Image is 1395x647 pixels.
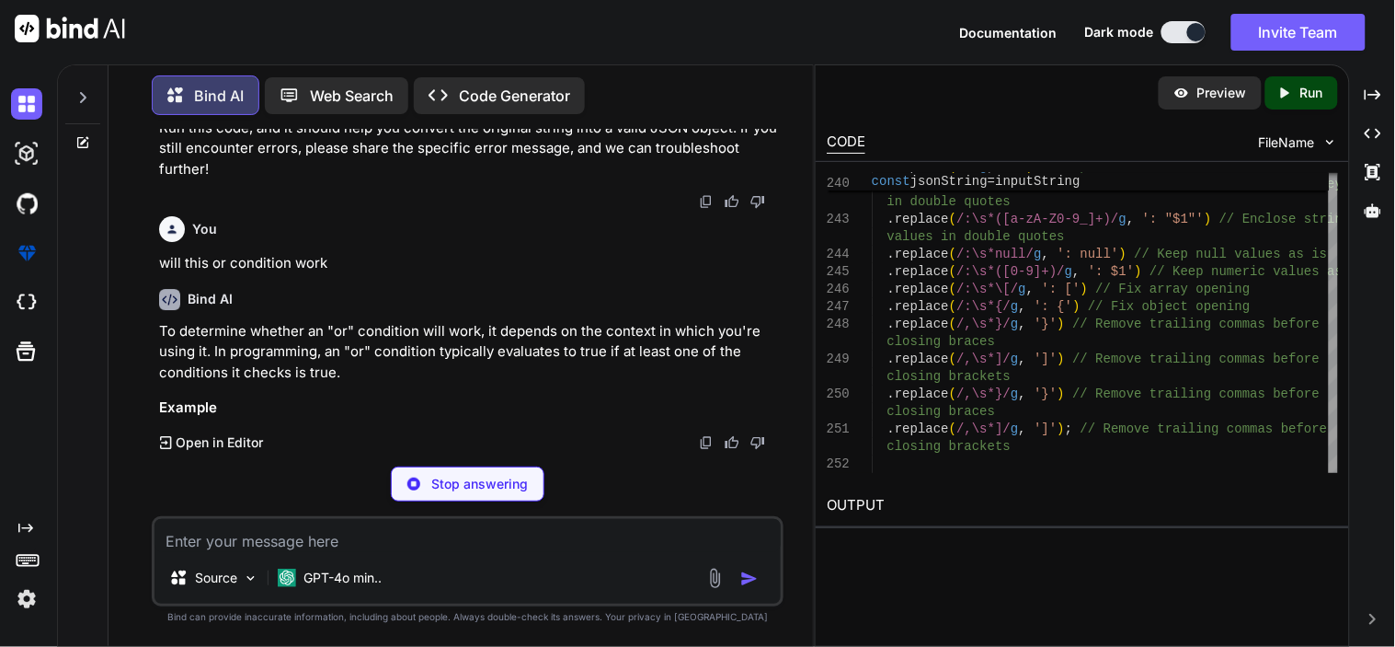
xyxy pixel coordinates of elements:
[887,369,1011,384] span: closing brackets
[459,85,570,107] p: Code Generator
[1019,422,1026,436] span: ,
[895,422,949,436] span: replace
[895,299,949,314] span: replace
[887,439,1011,454] span: closing brackets
[957,387,1012,401] span: /,\s*}/
[1058,352,1065,366] span: )
[949,299,956,314] span: (
[1259,133,1315,152] span: FileName
[1073,264,1081,279] span: ,
[957,177,1150,191] span: /([a-zA-Z0-9_]+)(?=\s*:)/
[957,299,1012,314] span: /:\s*{/
[11,583,42,615] img: settings
[192,220,217,238] h6: You
[887,352,895,366] span: .
[957,317,1012,331] span: /,\s*}/
[1035,299,1073,314] span: ': {'
[887,317,895,331] span: .
[11,138,42,169] img: darkAi-studio
[949,282,956,296] span: (
[1300,84,1323,102] p: Run
[827,281,848,298] div: 246
[1019,317,1026,331] span: ,
[1231,14,1366,51] button: Invite Team
[1142,212,1204,226] span: ': "$1"'
[827,421,848,438] div: 251
[11,188,42,219] img: githubDark
[1219,212,1351,226] span: // Enclose string
[303,569,382,587] p: GPT-4o min..
[1065,264,1072,279] span: g
[957,282,1019,296] span: /:\s*\[/
[887,404,996,419] span: closing braces
[827,456,848,473] div: 252
[887,177,895,191] span: .
[1035,422,1058,436] span: ']'
[1042,247,1049,261] span: ,
[872,174,910,189] span: const
[740,570,759,588] img: icon
[895,282,949,296] span: replace
[11,237,42,269] img: premium
[1019,299,1026,314] span: ,
[1081,282,1088,296] span: )
[887,282,895,296] span: .
[1150,264,1366,279] span: // Keep numeric values as is
[1096,282,1251,296] span: // Fix array opening
[1011,352,1018,366] span: g
[1197,84,1247,102] p: Preview
[725,435,739,450] img: like
[895,317,949,331] span: replace
[827,175,848,192] span: 240
[957,264,1066,279] span: /:\s*([0-9]+)/
[827,351,848,368] div: 249
[159,398,780,419] h3: Example
[11,88,42,120] img: darkChat
[1119,212,1126,226] span: g
[1088,264,1134,279] span: ': $1'
[1011,422,1018,436] span: g
[949,387,956,401] span: (
[1019,282,1026,296] span: g
[1058,422,1065,436] span: )
[1322,134,1338,150] img: chevron down
[895,177,949,191] span: replace
[887,212,895,226] span: .
[278,569,296,587] img: GPT-4o mini
[957,247,1035,261] span: /:\s*null/
[1073,352,1321,366] span: // Remove trailing commas before
[910,174,988,189] span: jsonString
[1219,177,1227,191] span: )
[1019,387,1026,401] span: ,
[1081,422,1328,436] span: // Remove trailing commas before
[949,177,956,191] span: (
[827,132,865,154] div: CODE
[1058,387,1065,401] span: )
[159,321,780,384] p: To determine whether an "or" condition will work, it depends on the context in which you're using...
[1035,387,1058,401] span: '}'
[1126,212,1134,226] span: ,
[1035,317,1058,331] span: '}'
[159,118,780,180] p: Run this code, and it should help you convert the original string into a valid JSON object. If yo...
[827,211,848,228] div: 243
[887,229,1065,244] span: values in double quotes
[887,194,1011,209] span: in double quotes
[887,422,895,436] span: .
[827,316,848,333] div: 248
[895,247,949,261] span: replace
[431,475,528,493] p: Stop answering
[1135,247,1328,261] span: // Keep null values as is
[1073,299,1081,314] span: )
[1035,352,1058,366] span: ']'
[960,25,1058,40] span: Documentation
[699,435,714,450] img: copy
[949,264,956,279] span: (
[195,569,237,587] p: Source
[750,435,765,450] img: dislike
[949,247,956,261] span: (
[1035,247,1042,261] span: g
[895,352,949,366] span: replace
[957,422,1012,436] span: /,\s*]/
[816,484,1349,527] h2: OUTPUT
[1135,264,1142,279] span: )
